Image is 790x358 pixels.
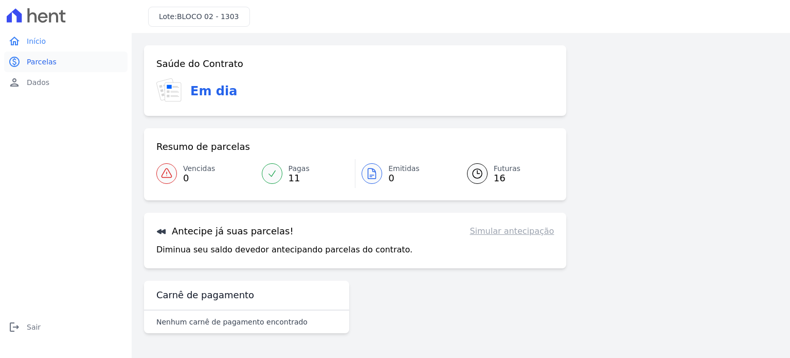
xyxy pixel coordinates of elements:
[156,244,412,256] p: Diminua seu saldo devedor antecipando parcelas do contrato.
[190,82,237,100] h3: Em dia
[8,56,21,68] i: paid
[156,317,308,327] p: Nenhum carnê de pagamento encontrado
[156,159,256,188] a: Vencidas 0
[156,225,294,237] h3: Antecipe já suas parcelas!
[494,163,520,174] span: Futuras
[27,57,57,67] span: Parcelas
[27,77,49,88] span: Dados
[8,76,21,89] i: person
[470,225,554,237] a: Simular antecipação
[177,12,239,21] span: BLOCO 02 - 1303
[156,58,243,70] h3: Saúde do Contrato
[4,52,128,72] a: paidParcelas
[256,159,355,188] a: Pagas 11
[156,289,254,301] h3: Carnê de pagamento
[4,317,128,337] a: logoutSair
[455,159,554,188] a: Futuras 16
[27,36,46,46] span: Início
[156,141,250,153] h3: Resumo de parcelas
[494,174,520,182] span: 16
[183,163,215,174] span: Vencidas
[289,163,310,174] span: Pagas
[4,72,128,93] a: personDados
[388,163,420,174] span: Emitidas
[8,35,21,47] i: home
[355,159,455,188] a: Emitidas 0
[183,174,215,182] span: 0
[388,174,420,182] span: 0
[4,31,128,52] a: homeInício
[27,322,41,332] span: Sair
[159,11,239,22] h3: Lote:
[8,321,21,333] i: logout
[289,174,310,182] span: 11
